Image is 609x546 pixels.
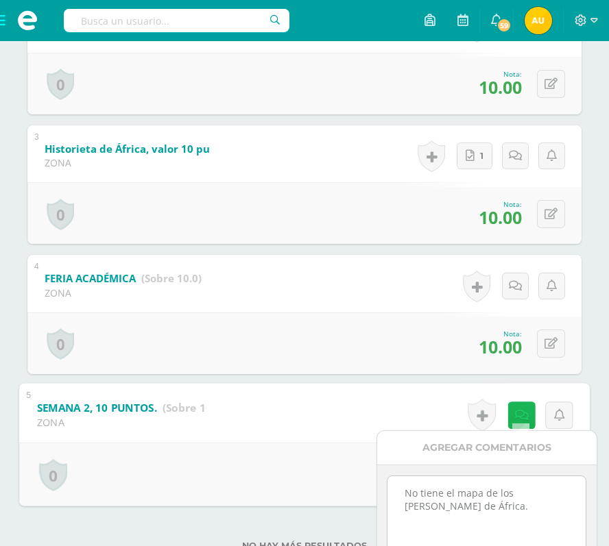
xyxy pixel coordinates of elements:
strong: (Sobre 10.0) [141,271,202,285]
a: 1 [457,142,492,169]
b: SEMANA 2, 10 PUNTOS. [37,400,157,414]
img: 05b7556927cf6a1fc85b4e34986eb699.png [525,7,552,34]
a: 0 [47,69,74,100]
b: FERIA ACADÉMICA [45,271,136,285]
div: Nota: [479,69,522,79]
a: 0 [47,328,74,360]
a: 0 [39,458,67,491]
b: Historieta de África, valor 10 puntos. [45,142,235,156]
div: Agregar Comentarios [377,431,597,464]
input: Busca un usuario... [64,9,289,32]
div: Nota: [479,329,522,338]
strong: (Sobre 10.0) [163,400,225,414]
a: SEMANA 2, 10 PUNTOS. (Sobre 10.0) [37,397,225,419]
span: 1 [480,143,483,169]
div: ZONA [37,415,206,429]
span: 59 [497,18,512,33]
a: FERIA ACADÉMICA (Sobre 10.0) [45,268,202,290]
span: 10.00 [479,75,522,99]
a: 0 [47,199,74,230]
div: ZONA [45,156,209,169]
textarea: No tiene el mapa de los [PERSON_NAME] de África. [387,476,586,545]
a: Historieta de África, valor 10 puntos. [45,138,301,160]
div: Nota: [479,199,522,209]
div: ZONA [45,286,202,299]
span: 10.00 [479,335,522,358]
span: 10.00 [479,206,522,229]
